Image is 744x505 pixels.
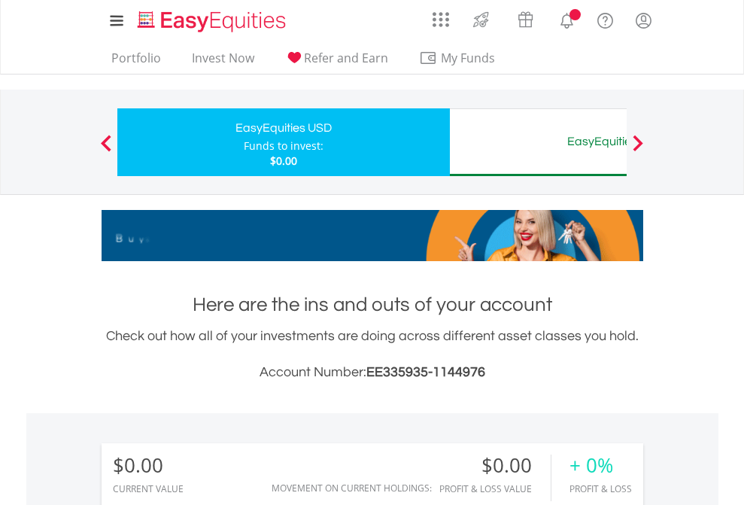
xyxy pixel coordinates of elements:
span: EE335935-1144976 [366,365,485,379]
div: $0.00 [113,455,184,476]
a: Vouchers [503,4,548,32]
a: Invest Now [186,50,260,74]
img: vouchers-v2.svg [513,8,538,32]
a: Portfolio [105,50,167,74]
a: Notifications [548,4,586,34]
div: Movement on Current Holdings: [272,483,432,493]
a: Refer and Earn [279,50,394,74]
div: $0.00 [439,455,551,476]
a: FAQ's and Support [586,4,624,34]
button: Next [623,142,653,157]
span: Refer and Earn [304,50,388,66]
span: $0.00 [270,154,297,168]
div: EasyEquities USD [126,117,441,138]
button: Previous [91,142,121,157]
h1: Here are the ins and outs of your account [102,291,643,318]
div: Check out how all of your investments are doing across different asset classes you hold. [102,326,643,383]
div: Profit & Loss Value [439,484,551,494]
img: EasyMortage Promotion Banner [102,210,643,261]
h3: Account Number: [102,362,643,383]
div: + 0% [569,455,632,476]
img: grid-menu-icon.svg [433,11,449,28]
div: Funds to invest: [244,138,323,154]
img: EasyEquities_Logo.png [135,9,292,34]
a: Home page [132,4,292,34]
img: thrive-v2.svg [469,8,493,32]
div: CURRENT VALUE [113,484,184,494]
a: AppsGrid [423,4,459,28]
span: My Funds [419,48,518,68]
div: Profit & Loss [569,484,632,494]
a: My Profile [624,4,663,37]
